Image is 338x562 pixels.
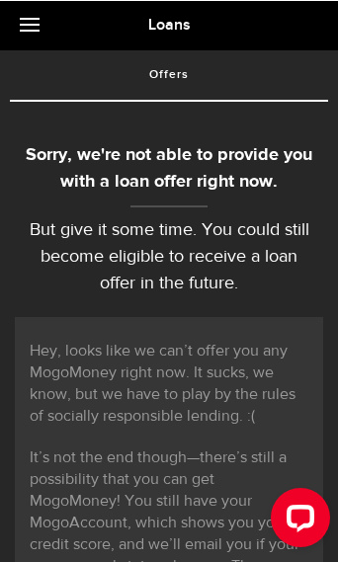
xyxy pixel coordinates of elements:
span: Loans [148,15,191,34]
iframe: LiveChat chat widget [255,479,338,562]
p: But give it some time. You could still become eligible to receive a loan offer in the future. [15,216,323,296]
a: Offers [10,49,328,99]
ul: Tabs Navigation [10,49,328,101]
p: Hey, looks like we can’t offer you any MogoMoney right now. It sucks, we know, but we have to pla... [30,340,308,427]
div: Sorry, we're not able to provide you with a loan offer right now. [15,141,323,195]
